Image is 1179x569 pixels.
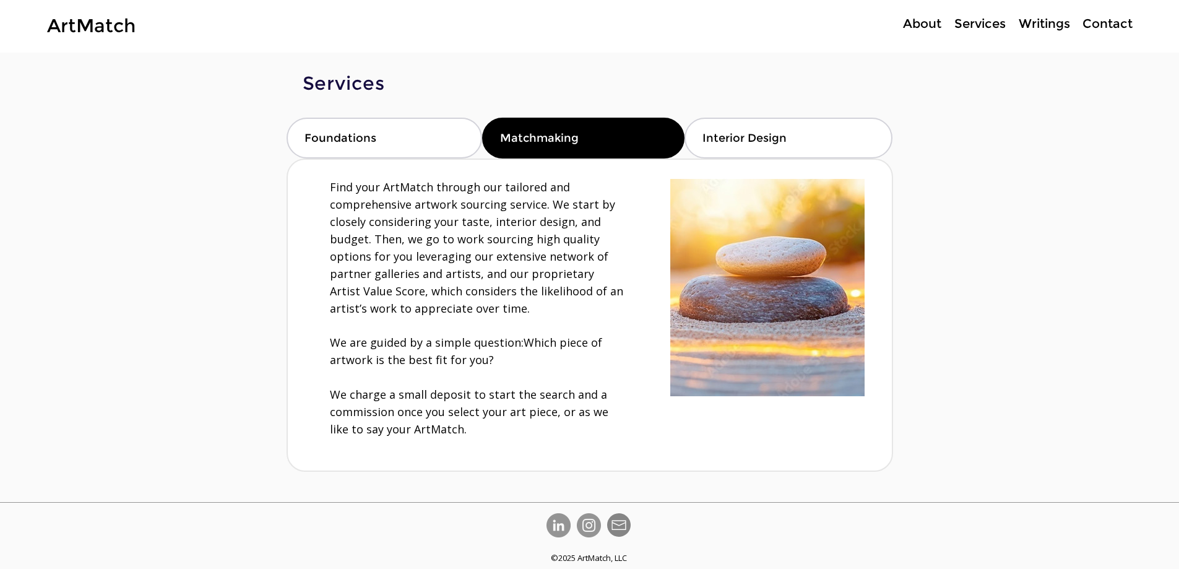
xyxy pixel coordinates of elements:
span: Which piece of artwork is the best fit for you? [330,335,602,367]
a: Writings [1012,15,1076,33]
img: Instagram [577,513,601,537]
span: We are guided by a simple question: [330,335,524,350]
nav: Site [857,15,1138,33]
span: Find your ArtMatch through our tailored and comprehensive artwork sourcing service. We start by c... [330,180,623,316]
span: Interior Design [702,131,787,145]
p: Services [948,15,1012,33]
ul: Social Bar [546,513,601,537]
p: Contact [1076,15,1139,33]
svg: ArtMatch Art Advisory Email Contact [607,513,631,537]
span: We charge a small deposit to start the search and a commission once you select your art piece, or... [330,387,608,437]
img: LinkedIn [546,513,571,537]
span: Foundations [304,131,376,145]
img: Art matchmaking.jpg [670,179,865,396]
span: Services [303,72,385,95]
span: ©2025 ArtMatch, LLC [551,552,627,563]
a: Services [948,15,1012,33]
a: About [896,15,948,33]
a: Contact [1076,15,1138,33]
span: Matchmaking [500,131,579,145]
a: ArtMatch [47,14,136,37]
p: About [897,15,948,33]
